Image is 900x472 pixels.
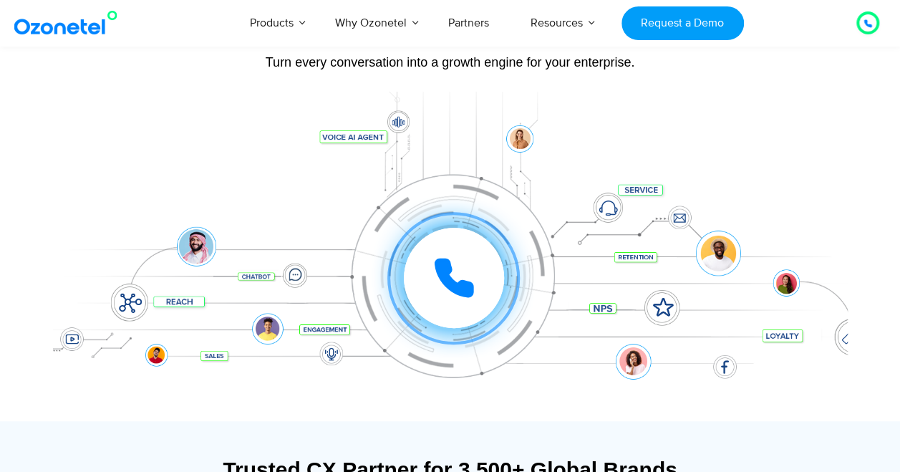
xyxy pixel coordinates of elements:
a: Request a Demo [621,6,744,40]
div: Turn every conversation into a growth engine for your enterprise. [53,54,848,70]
